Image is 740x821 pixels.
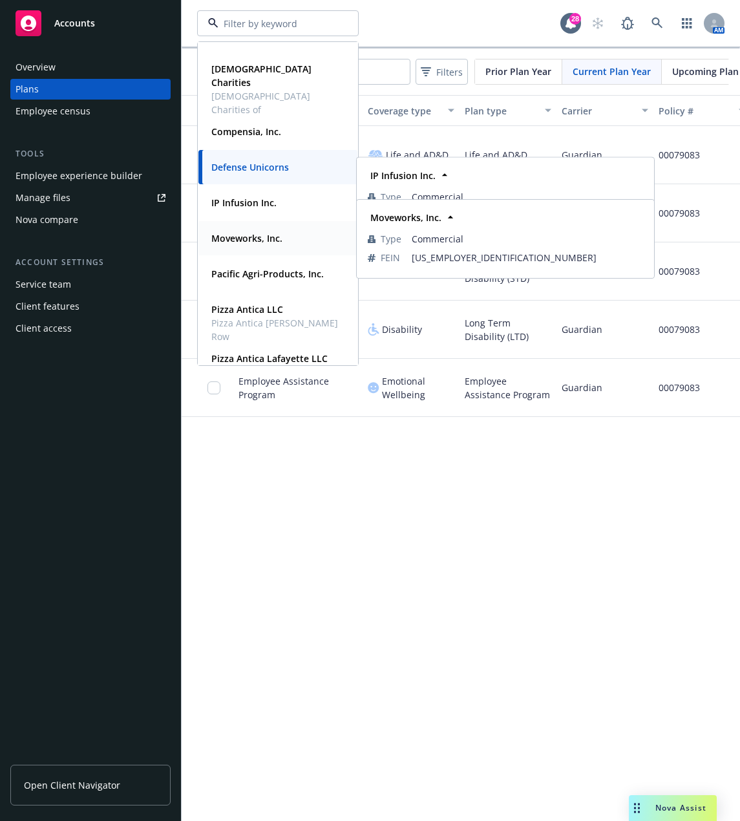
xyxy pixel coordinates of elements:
[465,148,527,162] span: Life and AD&D
[659,206,700,220] span: 00079083
[207,381,220,394] input: Toggle Row Selected
[412,190,643,204] span: Commercial
[485,65,551,78] span: Prior Plan Year
[24,778,120,792] span: Open Client Navigator
[10,147,171,160] div: Tools
[556,95,653,126] button: Carrier
[655,802,706,813] span: Nova Assist
[10,5,171,41] a: Accounts
[211,303,283,315] strong: Pizza Antica LLC
[211,232,282,244] strong: Moveworks, Inc.
[211,268,324,280] strong: Pacific Agri-Products, Inc.
[218,17,332,30] input: Filter by keyword
[659,264,700,278] span: 00079083
[211,316,342,343] span: Pizza Antica [PERSON_NAME] Row
[381,232,401,246] span: Type
[10,209,171,230] a: Nova compare
[363,95,460,126] button: Coverage type
[381,190,401,204] span: Type
[629,795,645,821] div: Drag to move
[569,13,581,25] div: 28
[562,323,602,336] span: Guardian
[659,381,700,394] span: 00079083
[10,187,171,208] a: Manage files
[370,169,436,182] strong: IP Infusion Inc.
[418,63,465,81] span: Filters
[10,57,171,78] a: Overview
[562,381,602,394] span: Guardian
[416,59,468,85] button: Filters
[659,323,700,336] span: 00079083
[381,251,400,264] span: FEIN
[382,323,422,336] span: Disability
[10,318,171,339] a: Client access
[674,10,700,36] a: Switch app
[211,125,281,138] strong: Compensia, Inc.
[465,104,537,118] div: Plan type
[16,165,142,186] div: Employee experience builder
[382,374,454,401] span: Emotional Wellbeing
[659,104,731,118] div: Policy #
[412,251,643,264] span: [US_EMPLOYER_IDENTIFICATION_NUMBER]
[211,161,289,173] strong: Defense Unicorns
[460,95,556,126] button: Plan type
[16,209,78,230] div: Nova compare
[368,104,440,118] div: Coverage type
[436,65,463,79] span: Filters
[16,274,71,295] div: Service team
[10,274,171,295] a: Service team
[644,10,670,36] a: Search
[211,89,342,130] span: [DEMOGRAPHIC_DATA] Charities of [GEOGRAPHIC_DATA]
[562,104,634,118] div: Carrier
[615,10,640,36] a: Report a Bug
[573,65,651,78] span: Current Plan Year
[54,18,95,28] span: Accounts
[370,211,441,224] strong: Moveworks, Inc.
[16,79,39,100] div: Plans
[562,148,602,162] span: Guardian
[10,296,171,317] a: Client features
[10,79,171,100] a: Plans
[659,148,700,162] span: 00079083
[412,232,643,246] span: Commercial
[10,101,171,122] a: Employee census
[10,165,171,186] a: Employee experience builder
[585,10,611,36] a: Start snowing
[211,63,312,89] strong: [DEMOGRAPHIC_DATA] Charities
[16,318,72,339] div: Client access
[16,296,79,317] div: Client features
[465,374,551,401] span: Employee Assistance Program
[16,187,70,208] div: Manage files
[16,57,56,78] div: Overview
[10,256,171,269] div: Account settings
[629,795,717,821] button: Nova Assist
[465,316,551,343] span: Long Term Disability (LTD)
[386,148,449,162] span: Life and AD&D
[211,352,328,365] strong: Pizza Antica Lafayette LLC
[16,101,90,122] div: Employee census
[211,197,277,209] strong: IP Infusion Inc.
[238,374,357,401] span: Employee Assistance Program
